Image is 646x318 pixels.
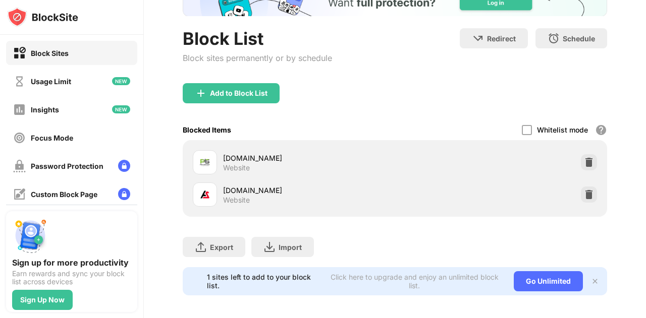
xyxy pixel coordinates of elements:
[13,47,26,59] img: block-on.svg
[13,103,26,116] img: insights-off.svg
[118,160,130,172] img: lock-menu.svg
[199,188,211,201] img: favicons
[31,134,73,142] div: Focus Mode
[31,105,59,114] div: Insights
[183,53,332,63] div: Block sites permanently or by schedule
[183,28,332,49] div: Block List
[279,243,302,251] div: Import
[514,271,583,291] div: Go Unlimited
[537,125,588,134] div: Whitelist mode
[327,273,502,290] div: Click here to upgrade and enjoy an unlimited block list.
[7,7,78,27] img: logo-blocksite.svg
[199,156,211,168] img: favicons
[13,160,26,172] img: password-protection-off.svg
[223,163,250,172] div: Website
[591,277,599,285] img: x-button.svg
[223,196,250,205] div: Website
[118,188,130,200] img: lock-menu.svg
[12,270,131,286] div: Earn rewards and sync your block list across devices
[210,89,267,97] div: Add to Block List
[12,258,131,268] div: Sign up for more productivity
[210,243,233,251] div: Export
[13,188,26,201] img: customize-block-page-off.svg
[20,296,65,304] div: Sign Up Now
[207,273,321,290] div: 1 sites left to add to your block list.
[31,190,97,199] div: Custom Block Page
[183,125,231,134] div: Blocked Items
[13,75,26,88] img: time-usage-off.svg
[563,34,595,43] div: Schedule
[112,77,130,85] img: new-icon.svg
[112,105,130,113] img: new-icon.svg
[223,153,395,163] div: [DOMAIN_NAME]
[12,217,48,253] img: push-signup.svg
[31,162,103,170] div: Password Protection
[487,34,516,43] div: Redirect
[31,49,69,57] div: Block Sites
[31,77,71,86] div: Usage Limit
[13,132,26,144] img: focus-off.svg
[223,185,395,196] div: [DOMAIN_NAME]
